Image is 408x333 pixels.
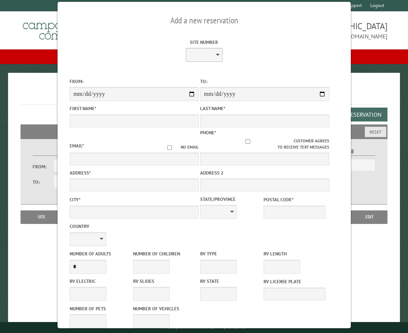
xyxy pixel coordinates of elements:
label: Postal Code [264,196,326,203]
button: Reset [365,127,386,137]
label: First Name [70,105,199,112]
label: From: [33,163,54,170]
th: Edit [351,210,387,224]
h2: Add a new reservation [70,14,338,27]
label: Number of Vehicles [133,305,195,312]
label: Number of Adults [70,250,132,257]
h2: Filters [21,124,388,138]
label: Last Name [200,105,329,112]
label: RV License Plate [264,278,326,285]
label: RV Length [264,250,326,257]
label: To: [33,179,54,186]
label: RV State [200,278,262,285]
label: Address [70,169,199,176]
label: State/Province [200,196,262,203]
button: Add a Reservation [325,108,387,121]
label: RV Type [200,250,262,257]
label: To: [200,78,329,85]
label: Site Number [140,39,269,46]
label: Phone [200,130,216,136]
label: From: [70,78,199,85]
label: Number of Children [133,250,195,257]
input: Customer agrees to receive text messages [202,139,294,144]
label: Address 2 [200,169,329,176]
label: No email [158,144,199,150]
label: Dates [33,147,117,156]
label: Customer agrees to receive text messages [200,138,329,150]
label: Email [70,143,84,149]
th: Site [24,210,59,224]
input: No email [158,145,181,150]
label: Number of Pets [70,305,132,312]
label: RV Slides [133,278,195,285]
label: Country [70,223,199,230]
label: RV Electric [70,278,132,285]
label: City [70,196,199,203]
h1: Reservations [21,85,388,105]
small: © Campground Commander LLC. All rights reserved. [163,325,246,330]
img: Campground Commander [21,14,112,43]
